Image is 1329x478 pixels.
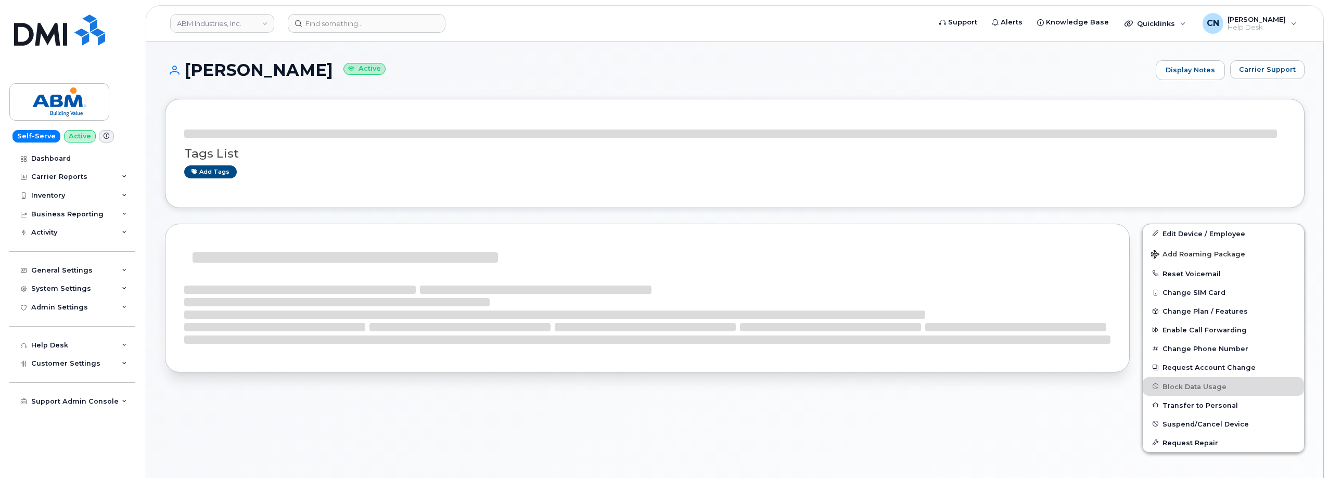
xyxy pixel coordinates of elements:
button: Suspend/Cancel Device [1143,415,1304,433]
span: Carrier Support [1239,64,1296,74]
button: Request Repair [1143,433,1304,452]
small: Active [343,63,386,75]
a: Edit Device / Employee [1143,224,1304,243]
span: Change Plan / Features [1162,307,1248,315]
button: Change Phone Number [1143,339,1304,358]
button: Add Roaming Package [1143,243,1304,264]
button: Carrier Support [1230,60,1305,79]
span: Enable Call Forwarding [1162,326,1247,334]
button: Reset Voicemail [1143,264,1304,283]
h1: [PERSON_NAME] [165,61,1151,79]
button: Request Account Change [1143,358,1304,377]
button: Change SIM Card [1143,283,1304,302]
button: Enable Call Forwarding [1143,320,1304,339]
button: Change Plan / Features [1143,302,1304,320]
span: Suspend/Cancel Device [1162,420,1249,428]
h3: Tags List [184,147,1285,160]
span: Add Roaming Package [1151,250,1245,260]
a: Display Notes [1156,60,1225,80]
button: Block Data Usage [1143,377,1304,396]
a: Add tags [184,165,237,178]
button: Transfer to Personal [1143,396,1304,415]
